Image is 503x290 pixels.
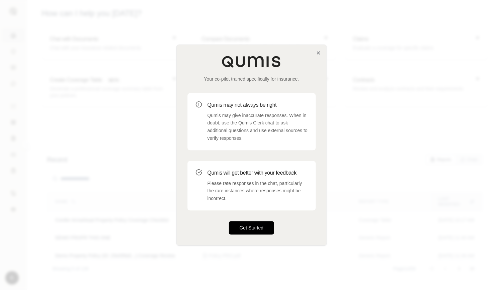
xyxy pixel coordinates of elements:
h3: Qumis will get better with your feedback [208,169,308,177]
button: Get Started [229,221,274,234]
p: Qumis may give inaccurate responses. When in doubt, use the Qumis Clerk chat to ask additional qu... [208,112,308,142]
p: Your co-pilot trained specifically for insurance. [187,76,316,82]
p: Please rate responses in the chat, particularly the rare instances where responses might be incor... [208,180,308,202]
h3: Qumis may not always be right [208,101,308,109]
img: Qumis Logo [222,56,282,68]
